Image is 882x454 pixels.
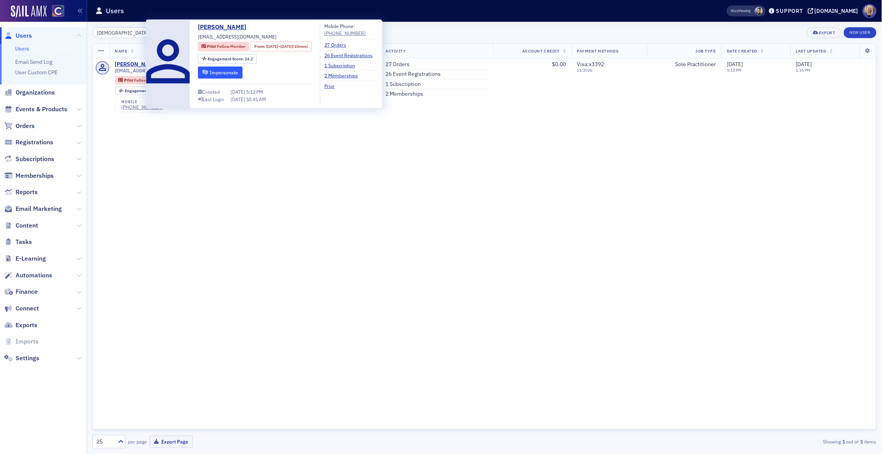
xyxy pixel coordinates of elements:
[96,438,114,446] div: 25
[280,44,292,49] span: [DATE]
[266,44,278,49] span: [DATE]
[16,155,54,163] span: Subscriptions
[819,31,835,35] div: Export
[324,30,366,37] a: [PHONE_NUMBER]
[4,88,55,97] a: Organizations
[198,54,257,64] div: Engagement Score: 24.2
[796,61,812,68] span: [DATE]
[125,89,170,93] div: 24.2
[4,122,35,130] a: Orders
[201,44,246,50] a: Prior Fellow Member
[16,88,55,97] span: Organizations
[16,221,38,230] span: Content
[207,44,217,49] span: Prior
[208,56,245,61] span: Engagement Score :
[198,42,249,51] div: Prior: Prior: Fellow Member
[4,304,39,313] a: Connect
[52,5,64,17] img: SailAMX
[16,254,46,263] span: E-Learning
[16,188,38,196] span: Reports
[121,104,163,110] a: [PHONE_NUMBER]
[125,88,162,93] span: Engagement Score :
[386,71,441,78] a: 26 Event Registrations
[577,61,604,68] span: Visa : x3392
[4,105,67,114] a: Events & Products
[16,304,39,313] span: Connect
[324,72,364,79] a: 2 Memberships
[4,271,52,280] a: Automations
[15,45,29,52] a: Users
[859,438,864,445] strong: 1
[324,52,378,59] a: 26 Event Registrations
[776,7,803,14] div: Support
[115,61,158,68] a: [PERSON_NAME]
[386,48,406,54] span: Activity
[254,44,266,50] span: From :
[115,76,166,84] div: Prior: Prior: Fellow Member
[727,61,743,68] span: [DATE]
[150,436,193,448] button: Export Page
[16,238,32,246] span: Tasks
[246,96,266,102] span: 10:41 AM
[134,77,163,83] span: Fellow Member
[696,48,716,54] span: Job Type
[208,57,253,61] div: 24.2
[863,4,877,18] span: Profile
[16,337,38,346] span: Imports
[4,205,62,213] a: Email Marketing
[266,44,308,50] div: – (10mos)
[807,27,841,38] button: Export
[198,67,243,79] button: Impersonate
[16,122,35,130] span: Orders
[4,172,54,180] a: Memberships
[577,68,642,73] span: 11 / 2026
[4,221,38,230] a: Content
[15,69,58,76] a: User Custom CPE
[727,48,757,54] span: Date Created
[386,61,410,68] a: 27 Orders
[844,27,877,38] a: New User
[4,287,38,296] a: Finance
[4,138,53,147] a: Registrations
[386,91,423,98] a: 2 Memberships
[4,155,54,163] a: Subscriptions
[16,354,39,363] span: Settings
[124,77,134,83] span: Prior
[198,33,276,40] span: [EMAIL_ADDRESS][DOMAIN_NAME]
[121,100,163,104] div: mobile
[203,97,224,102] div: Last Login
[115,48,128,54] span: Name
[324,23,366,37] div: Mobile Phone:
[115,86,174,95] div: Engagement Score: 24.2
[324,41,352,48] a: 27 Orders
[11,5,47,18] img: SailAMX
[106,6,124,16] h1: Users
[731,8,738,13] div: Also
[4,32,32,40] a: Users
[4,354,39,363] a: Settings
[16,138,53,147] span: Registrations
[128,438,147,445] label: per page
[4,188,38,196] a: Reports
[246,89,263,95] span: 5:12 PM
[16,105,67,114] span: Events & Products
[324,82,341,89] a: Prior
[653,61,716,68] div: Sole Practitioner
[47,5,64,18] a: View Homepage
[16,271,52,280] span: Automations
[727,67,742,73] time: 5:12 PM
[808,8,861,14] button: [DOMAIN_NAME]
[577,48,619,54] span: Payment Methods
[118,77,163,82] a: Prior Fellow Member
[4,238,32,246] a: Tasks
[815,7,858,14] div: [DOMAIN_NAME]
[841,438,847,445] strong: 1
[16,172,54,180] span: Memberships
[4,321,37,330] a: Exports
[231,96,246,102] span: [DATE]
[250,42,311,51] div: From: 2023-11-16 00:00:00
